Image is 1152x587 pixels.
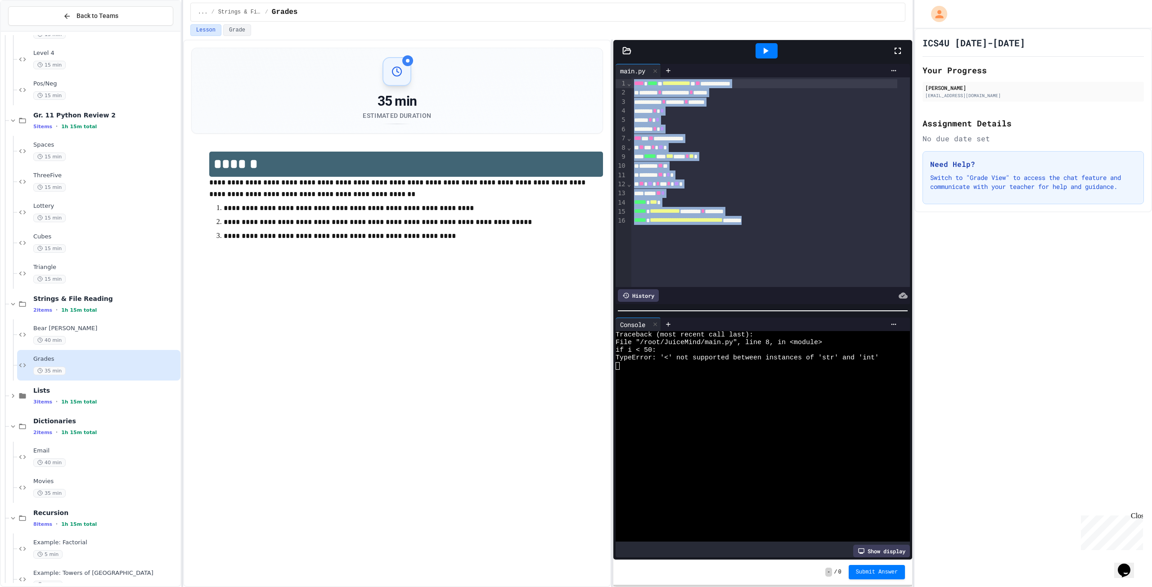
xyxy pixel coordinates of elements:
span: 5 items [33,124,52,130]
span: 1h 15m total [61,124,97,130]
span: Strings & File Reading [33,295,179,303]
div: [PERSON_NAME] [925,84,1141,92]
span: 15 min [33,152,66,161]
div: My Account [922,4,949,24]
button: Grade [223,24,251,36]
span: ThreeFive [33,172,179,179]
span: - [825,568,832,577]
span: File "/root/JuiceMind/main.py", line 8, in <module> [616,339,822,346]
div: Console [616,318,661,331]
button: Lesson [190,24,221,36]
span: 35 min [33,367,66,375]
span: Fold line [627,144,631,151]
span: Back to Teams [76,11,118,21]
span: / [211,9,214,16]
div: 7 [616,134,627,143]
div: 10 [616,161,627,170]
button: Submit Answer [849,565,905,579]
span: Example: Factorial [33,539,179,547]
span: • [56,306,58,314]
h2: Your Progress [922,64,1144,76]
span: 1h 15m total [61,307,97,313]
iframe: chat widget [1114,551,1143,578]
h1: ICS4U [DATE]-[DATE] [922,36,1025,49]
span: 1h 15m total [61,521,97,527]
div: [EMAIL_ADDRESS][DOMAIN_NAME] [925,92,1141,99]
span: TypeError: '<' not supported between instances of 'str' and 'int' [616,354,879,362]
span: 40 min [33,458,66,467]
span: 15 min [33,91,66,100]
div: 15 [616,207,627,216]
span: Triangle [33,264,179,271]
div: 12 [616,180,627,189]
div: main.py [616,64,661,77]
span: Recursion [33,509,179,517]
span: 0 [838,569,841,576]
span: Dictionaries [33,417,179,425]
button: Back to Teams [8,6,173,26]
span: Fold line [627,80,631,87]
iframe: chat widget [1077,512,1143,550]
span: Level 4 [33,49,179,57]
span: 1h 15m total [61,399,97,405]
div: No due date set [922,133,1144,144]
span: Strings & File Reading [218,9,261,16]
h3: Need Help? [930,159,1136,170]
span: Email [33,447,179,455]
p: Switch to "Grade View" to access the chat feature and communicate with your teacher for help and ... [930,173,1136,191]
span: Grades [33,355,179,363]
span: / [834,569,837,576]
span: Submit Answer [856,569,898,576]
div: Console [616,320,650,329]
span: 5 min [33,550,63,559]
span: Lists [33,386,179,394]
div: 13 [616,189,627,198]
span: Gr. 11 Python Review 2 [33,111,179,119]
div: 4 [616,107,627,116]
span: Grades [272,7,298,18]
div: 11 [616,171,627,180]
div: Show display [853,545,910,557]
div: History [618,289,659,302]
span: • [56,123,58,130]
span: Example: Towers of [GEOGRAPHIC_DATA] [33,569,179,577]
div: 16 [616,216,627,225]
span: Fold line [627,180,631,188]
span: Traceback (most recent call last): [616,331,753,339]
span: 15 min [33,244,66,253]
span: 3 items [33,399,52,405]
span: ... [198,9,208,16]
div: 5 [616,116,627,125]
span: 1h 15m total [61,430,97,435]
span: Cubes [33,233,179,241]
span: if i < 50: [616,346,656,354]
span: • [56,398,58,405]
h2: Assignment Details [922,117,1144,130]
span: Pos/Neg [33,80,179,88]
div: 8 [616,143,627,152]
span: • [56,520,58,528]
span: Movies [33,478,179,485]
span: 15 min [33,275,66,283]
span: 8 items [33,521,52,527]
span: 2 items [33,430,52,435]
div: 6 [616,125,627,134]
div: 2 [616,88,627,97]
span: Bear [PERSON_NAME] [33,325,179,332]
div: Chat with us now!Close [4,4,62,57]
span: 35 min [33,489,66,497]
span: 15 min [33,183,66,192]
span: 15 min [33,61,66,69]
span: / [265,9,268,16]
div: 35 min [363,93,431,109]
span: • [56,429,58,436]
div: 9 [616,152,627,161]
span: 2 items [33,307,52,313]
span: 40 min [33,336,66,345]
span: Fold line [627,134,631,142]
div: 3 [616,98,627,107]
div: main.py [616,66,650,76]
span: Lottery [33,202,179,210]
div: 1 [616,79,627,88]
div: Estimated Duration [363,111,431,120]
